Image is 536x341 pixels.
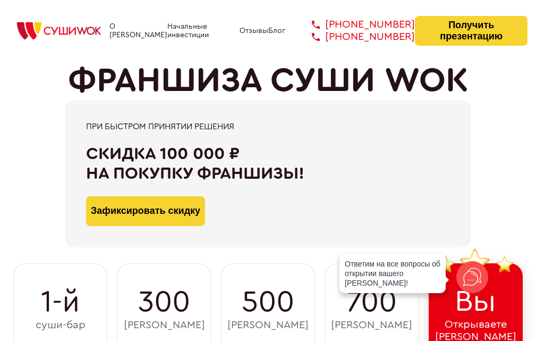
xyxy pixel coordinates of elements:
[86,144,450,184] div: Скидка 100 000 ₽ на покупку франшизы!
[138,285,190,319] span: 300
[339,254,446,293] div: Ответим на все вопросы об открытии вашего [PERSON_NAME]!
[41,285,80,319] span: 1-й
[455,285,496,319] span: Вы
[331,319,412,331] span: [PERSON_NAME]
[296,19,415,31] a: [PHONE_NUMBER]
[240,27,268,35] a: Отзывы
[36,319,86,331] span: суши-бар
[227,319,309,331] span: [PERSON_NAME]
[347,285,397,319] span: 700
[167,22,240,39] a: Начальные инвестиции
[415,16,528,46] button: Получить презентацию
[109,22,167,39] a: О [PERSON_NAME]
[8,19,109,43] img: СУШИWOK
[296,31,415,43] a: [PHONE_NUMBER]
[86,196,205,226] button: Зафиксировать скидку
[86,122,450,131] div: При быстром принятии решения
[68,61,469,101] h1: ФРАНШИЗА СУШИ WOK
[124,319,205,331] span: [PERSON_NAME]
[242,285,294,319] span: 500
[268,27,285,35] a: Блог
